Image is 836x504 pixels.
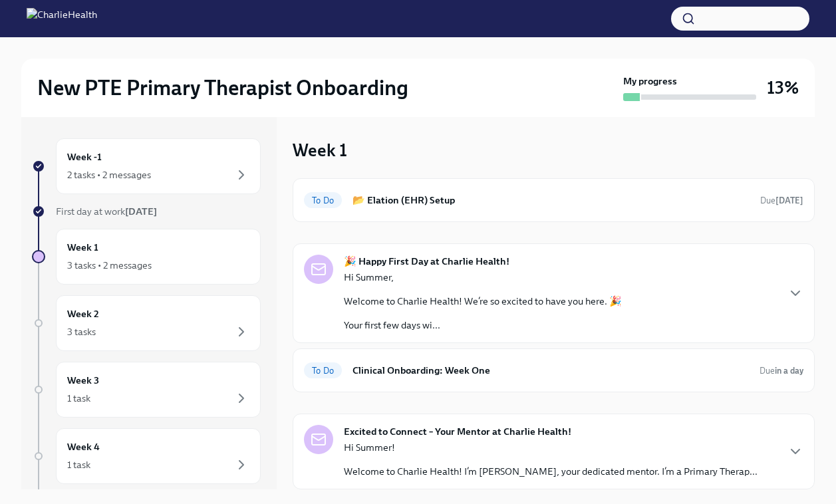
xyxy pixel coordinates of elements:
[56,205,157,217] span: First day at work
[125,205,157,217] strong: [DATE]
[67,325,96,338] div: 3 tasks
[344,441,758,454] p: Hi Summer!
[352,363,749,378] h6: Clinical Onboarding: Week One
[32,295,261,351] a: Week 23 tasks
[760,366,803,376] span: Due
[304,195,342,205] span: To Do
[67,240,98,255] h6: Week 1
[767,76,799,100] h3: 13%
[344,425,571,438] strong: Excited to Connect – Your Mentor at Charlie Health!
[27,8,97,29] img: CharlieHealth
[344,295,622,308] p: Welcome to Charlie Health! We’re so excited to have you here. 🎉
[67,373,99,388] h6: Week 3
[32,428,261,484] a: Week 41 task
[67,392,90,405] div: 1 task
[67,168,151,182] div: 2 tasks • 2 messages
[67,458,90,471] div: 1 task
[760,364,803,377] span: October 11th, 2025 10:00
[32,229,261,285] a: Week 13 tasks • 2 messages
[67,440,100,454] h6: Week 4
[352,193,750,207] h6: 📂 Elation (EHR) Setup
[775,195,803,205] strong: [DATE]
[67,150,102,164] h6: Week -1
[760,194,803,207] span: October 10th, 2025 10:00
[344,271,622,284] p: Hi Summer,
[304,360,803,381] a: To DoClinical Onboarding: Week OneDuein a day
[775,366,803,376] strong: in a day
[32,205,261,218] a: First day at work[DATE]
[760,195,803,205] span: Due
[344,318,622,332] p: Your first few days wi...
[344,465,758,478] p: Welcome to Charlie Health! I’m [PERSON_NAME], your dedicated mentor. I’m a Primary Therap...
[37,74,408,101] h2: New PTE Primary Therapist Onboarding
[293,138,347,162] h3: Week 1
[344,255,509,268] strong: 🎉 Happy First Day at Charlie Health!
[304,366,342,376] span: To Do
[32,362,261,418] a: Week 31 task
[67,259,152,272] div: 3 tasks • 2 messages
[304,189,803,211] a: To Do📂 Elation (EHR) SetupDue[DATE]
[67,307,99,321] h6: Week 2
[32,138,261,194] a: Week -12 tasks • 2 messages
[623,74,677,88] strong: My progress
